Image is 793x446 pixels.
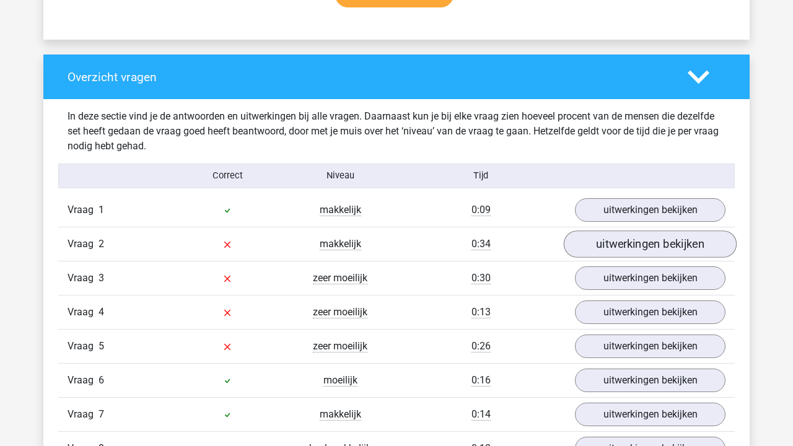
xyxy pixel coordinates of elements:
[575,266,725,290] a: uitwerkingen bekijken
[471,306,491,318] span: 0:13
[471,238,491,250] span: 0:34
[68,271,99,286] span: Vraag
[68,70,669,84] h4: Overzicht vragen
[172,169,284,183] div: Correct
[68,373,99,388] span: Vraag
[68,237,99,251] span: Vraag
[320,204,361,216] span: makkelijk
[564,230,737,258] a: uitwerkingen bekijken
[99,408,104,420] span: 7
[68,407,99,422] span: Vraag
[471,408,491,421] span: 0:14
[471,340,491,352] span: 0:26
[313,306,367,318] span: zeer moeilijk
[99,340,104,352] span: 5
[575,403,725,426] a: uitwerkingen bekijken
[284,169,396,183] div: Niveau
[68,203,99,217] span: Vraag
[99,272,104,284] span: 3
[58,109,735,154] div: In deze sectie vind je de antwoorden en uitwerkingen bij alle vragen. Daarnaast kun je bij elke v...
[68,305,99,320] span: Vraag
[323,374,357,387] span: moeilijk
[99,306,104,318] span: 4
[471,272,491,284] span: 0:30
[99,204,104,216] span: 1
[320,238,361,250] span: makkelijk
[471,374,491,387] span: 0:16
[575,334,725,358] a: uitwerkingen bekijken
[575,300,725,324] a: uitwerkingen bekijken
[99,374,104,386] span: 6
[313,340,367,352] span: zeer moeilijk
[396,169,566,183] div: Tijd
[471,204,491,216] span: 0:09
[575,198,725,222] a: uitwerkingen bekijken
[99,238,104,250] span: 2
[320,408,361,421] span: makkelijk
[68,339,99,354] span: Vraag
[313,272,367,284] span: zeer moeilijk
[575,369,725,392] a: uitwerkingen bekijken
